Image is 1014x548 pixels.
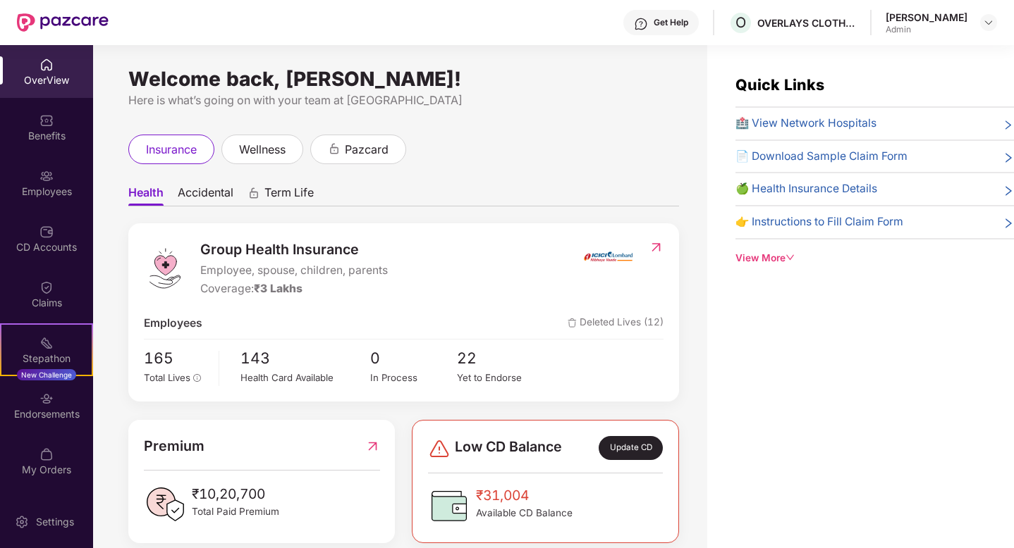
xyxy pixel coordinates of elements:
span: O [735,14,746,31]
span: Low CD Balance [455,436,562,460]
span: Employees [144,315,202,332]
span: 🍏 Health Insurance Details [735,180,877,198]
div: Health Card Available [240,370,370,385]
div: Settings [32,515,78,529]
img: deleteIcon [568,318,577,328]
span: pazcard [345,141,389,158]
div: animation [248,187,260,199]
div: Here is what’s going on with your team at [GEOGRAPHIC_DATA] [128,92,679,109]
img: svg+xml;base64,PHN2ZyBpZD0iTXlfT3JkZXJzIiBkYXRhLW5hbWU9Ik15IE9yZGVycyIgeG1sbnM9Imh0dHA6Ly93d3cudz... [39,447,54,461]
div: In Process [370,370,457,385]
span: Total Paid Premium [192,504,279,519]
img: logo [144,247,186,289]
div: Get Help [654,17,688,28]
span: 👉 Instructions to Fill Claim Form [735,213,903,231]
img: svg+xml;base64,PHN2ZyBpZD0iU2V0dGluZy0yMHgyMCIgeG1sbnM9Imh0dHA6Ly93d3cudzMub3JnLzIwMDAvc3ZnIiB3aW... [15,515,29,529]
img: svg+xml;base64,PHN2ZyBpZD0iRW1wbG95ZWVzIiB4bWxucz0iaHR0cDovL3d3dy53My5vcmcvMjAwMC9zdmciIHdpZHRoPS... [39,169,54,183]
span: right [1003,183,1014,198]
div: animation [328,142,341,155]
img: svg+xml;base64,PHN2ZyBpZD0iSGVscC0zMngzMiIgeG1sbnM9Imh0dHA6Ly93d3cudzMub3JnLzIwMDAvc3ZnIiB3aWR0aD... [634,17,648,31]
img: svg+xml;base64,PHN2ZyBpZD0iRW5kb3JzZW1lbnRzIiB4bWxucz0iaHR0cDovL3d3dy53My5vcmcvMjAwMC9zdmciIHdpZH... [39,392,54,406]
img: svg+xml;base64,PHN2ZyBpZD0iQ0RfQWNjb3VudHMiIGRhdGEtbmFtZT0iQ0QgQWNjb3VudHMiIHhtbG5zPSJodHRwOi8vd3... [39,225,54,239]
img: insurerIcon [582,239,635,274]
span: ₹31,004 [476,485,573,506]
div: Yet to Endorse [457,370,544,385]
span: Term Life [264,185,314,206]
span: ₹10,20,700 [192,483,279,504]
div: View More [735,251,1014,266]
span: right [1003,151,1014,166]
span: insurance [146,141,197,158]
div: Admin [886,24,967,35]
span: Employee, spouse, children, parents [200,262,388,280]
img: New Pazcare Logo [17,13,109,32]
span: 165 [144,347,209,370]
span: 0 [370,347,457,370]
img: RedirectIcon [649,240,664,254]
span: 📄 Download Sample Claim Form [735,148,908,166]
span: Total Lives [144,372,190,383]
span: right [1003,118,1014,132]
span: Health [128,185,164,206]
img: CDBalanceIcon [428,485,470,527]
img: svg+xml;base64,PHN2ZyBpZD0iRHJvcGRvd24tMzJ4MzIiIHhtbG5zPSJodHRwOi8vd3d3LnczLm9yZy8yMDAwL3N2ZyIgd2... [983,17,994,28]
div: OVERLAYS CLOTHING PRIVATE LIMITED [757,16,856,30]
span: Premium [144,435,204,457]
img: RedirectIcon [365,435,380,457]
span: Accidental [178,185,233,206]
img: svg+xml;base64,PHN2ZyBpZD0iRGFuZ2VyLTMyeDMyIiB4bWxucz0iaHR0cDovL3d3dy53My5vcmcvMjAwMC9zdmciIHdpZH... [428,437,451,460]
span: down [786,253,795,263]
div: [PERSON_NAME] [886,11,967,24]
span: info-circle [193,374,202,382]
span: 143 [240,347,370,370]
div: Update CD [599,436,663,460]
span: ₹3 Lakhs [254,282,303,295]
img: svg+xml;base64,PHN2ZyBpZD0iQmVuZWZpdHMiIHhtbG5zPSJodHRwOi8vd3d3LnczLm9yZy8yMDAwL3N2ZyIgd2lkdGg9Ij... [39,113,54,127]
div: Welcome back, [PERSON_NAME]! [128,73,679,85]
span: right [1003,216,1014,231]
span: 🏥 View Network Hospitals [735,115,876,132]
img: svg+xml;base64,PHN2ZyBpZD0iQ2xhaW0iIHhtbG5zPSJodHRwOi8vd3d3LnczLm9yZy8yMDAwL3N2ZyIgd2lkdGg9IjIwIi... [39,280,54,294]
div: Stepathon [1,351,92,366]
span: Group Health Insurance [200,239,388,261]
span: Deleted Lives (12) [568,315,664,332]
img: svg+xml;base64,PHN2ZyBpZD0iSG9tZSIgeG1sbnM9Imh0dHA6Ly93d3cudzMub3JnLzIwMDAvc3ZnIiB3aWR0aD0iMjAiIG... [39,58,54,72]
img: PaidPremiumIcon [144,483,186,525]
span: Available CD Balance [476,506,573,521]
div: New Challenge [17,369,76,380]
div: Coverage: [200,280,388,298]
span: 22 [457,347,544,370]
span: Quick Links [735,75,824,94]
span: wellness [239,141,286,158]
img: svg+xml;base64,PHN2ZyB4bWxucz0iaHR0cDovL3d3dy53My5vcmcvMjAwMC9zdmciIHdpZHRoPSIyMSIgaGVpZ2h0PSIyMC... [39,336,54,350]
